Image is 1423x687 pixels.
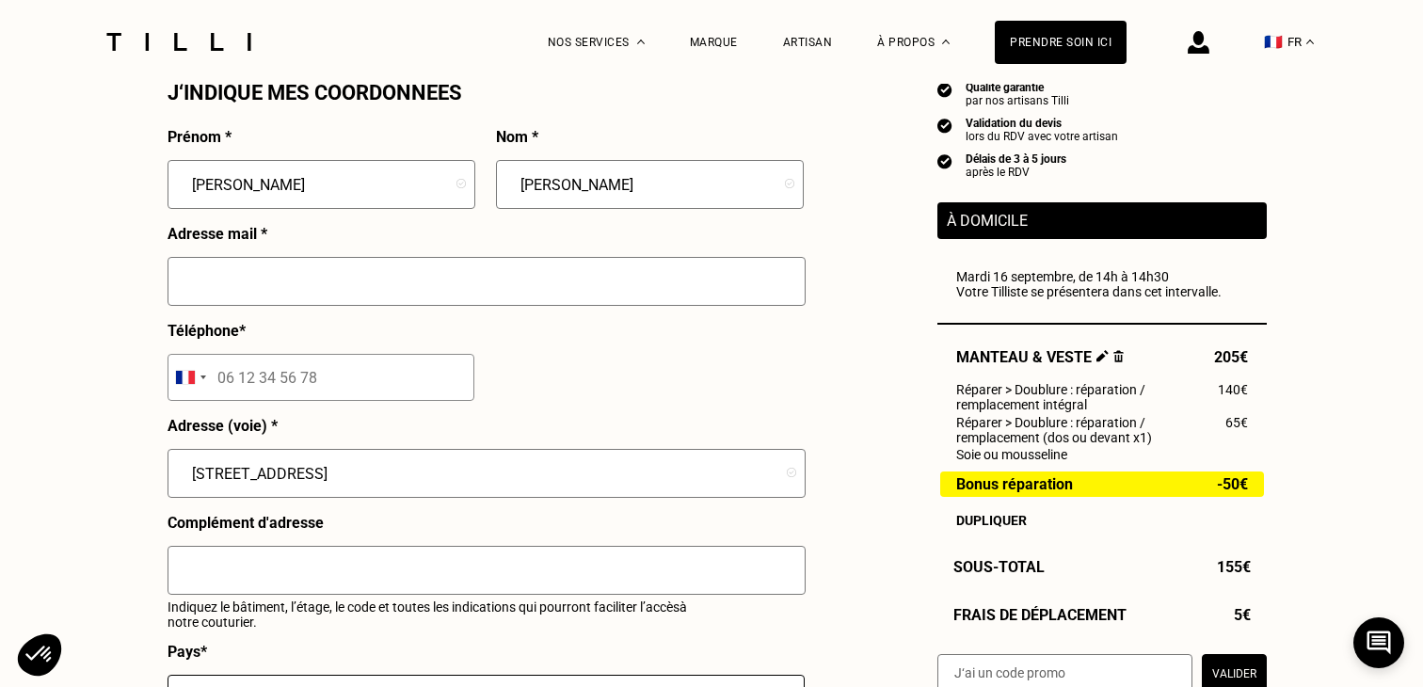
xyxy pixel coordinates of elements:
span: -50€ [1217,476,1248,492]
p: Complément d'adresse [168,514,324,532]
span: Réparer > Doublure : réparation / remplacement (dos ou devant x1) [956,415,1225,445]
p: Indiquez le bâtiment, l’étage, le code et toutes les indications qui pourront faciliter l’accès à... [168,599,719,630]
img: icon list info [937,152,952,169]
span: Bonus réparation [956,476,1073,492]
span: Réparer > Doublure : réparation / remplacement intégral [956,382,1218,412]
span: 205€ [1214,348,1248,366]
span: 155€ [1217,558,1251,576]
span: 5€ [1234,606,1251,624]
div: Frais de déplacement [937,606,1267,624]
p: À domicile [947,212,1257,230]
input: 06 12 34 56 78 [168,354,474,401]
span: 65€ [1225,415,1248,430]
div: après le RDV [966,166,1066,179]
div: par nos artisans Tilli [966,94,1069,107]
div: Mardi 16 septembre, de 14h à 14h30 [956,269,1248,299]
img: icon list info [937,117,952,134]
div: lors du RDV avec votre artisan [966,130,1118,143]
p: Votre Tilliste se présentera dans cet intervalle. [956,284,1248,299]
a: Artisan [783,36,833,49]
img: Menu déroulant [637,40,645,44]
img: menu déroulant [1306,40,1314,44]
img: icône connexion [1188,31,1209,54]
span: 140€ [1218,382,1248,397]
div: Sous-Total [937,558,1267,576]
img: Supprimer [1113,350,1124,362]
p: Pays * [168,643,207,661]
img: Menu déroulant à propos [942,40,950,44]
img: icon list info [937,81,952,98]
p: J‘indique mes coordonnées [168,81,462,104]
img: Logo du service de couturière Tilli [100,33,258,51]
p: Adresse (voie) * [168,417,278,435]
span: 🇫🇷 [1264,33,1283,51]
div: Dupliquer [956,513,1248,528]
p: Adresse mail * [168,225,267,243]
p: Nom * [496,128,538,146]
span: Manteau & veste [956,348,1124,366]
div: Qualité garantie [966,81,1069,94]
div: Validation du devis [966,117,1118,130]
div: Selected country [168,355,212,400]
p: Téléphone * [168,322,246,340]
p: Prénom * [168,128,232,146]
img: Éditer [1096,350,1109,362]
a: Prendre soin ici [995,21,1127,64]
span: Soie ou mousseline [956,447,1067,462]
div: Délais de 3 à 5 jours [966,152,1066,166]
a: Marque [690,36,738,49]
